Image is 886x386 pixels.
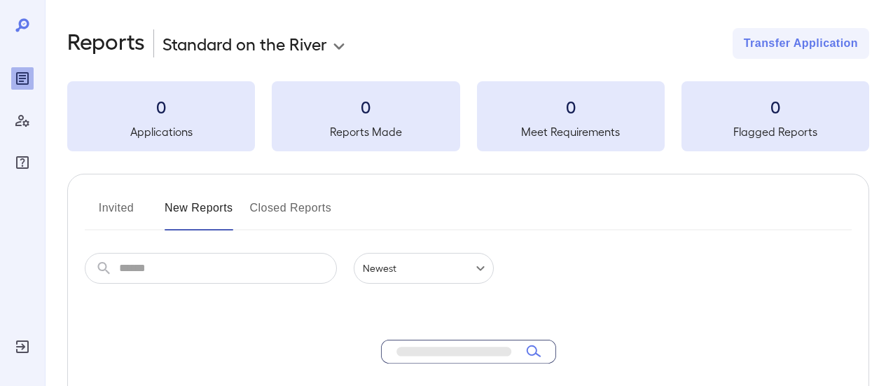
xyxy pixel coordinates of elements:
div: FAQ [11,151,34,174]
button: New Reports [165,197,233,230]
h2: Reports [67,28,145,59]
summary: 0Applications0Reports Made0Meet Requirements0Flagged Reports [67,81,869,151]
h5: Reports Made [272,123,459,140]
div: Manage Users [11,109,34,132]
div: Reports [11,67,34,90]
h3: 0 [681,95,869,118]
h3: 0 [477,95,665,118]
button: Transfer Application [733,28,869,59]
h5: Applications [67,123,255,140]
h5: Meet Requirements [477,123,665,140]
div: Newest [354,253,494,284]
h3: 0 [272,95,459,118]
h5: Flagged Reports [681,123,869,140]
button: Closed Reports [250,197,332,230]
h3: 0 [67,95,255,118]
button: Invited [85,197,148,230]
div: Log Out [11,336,34,358]
p: Standard on the River [162,32,327,55]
